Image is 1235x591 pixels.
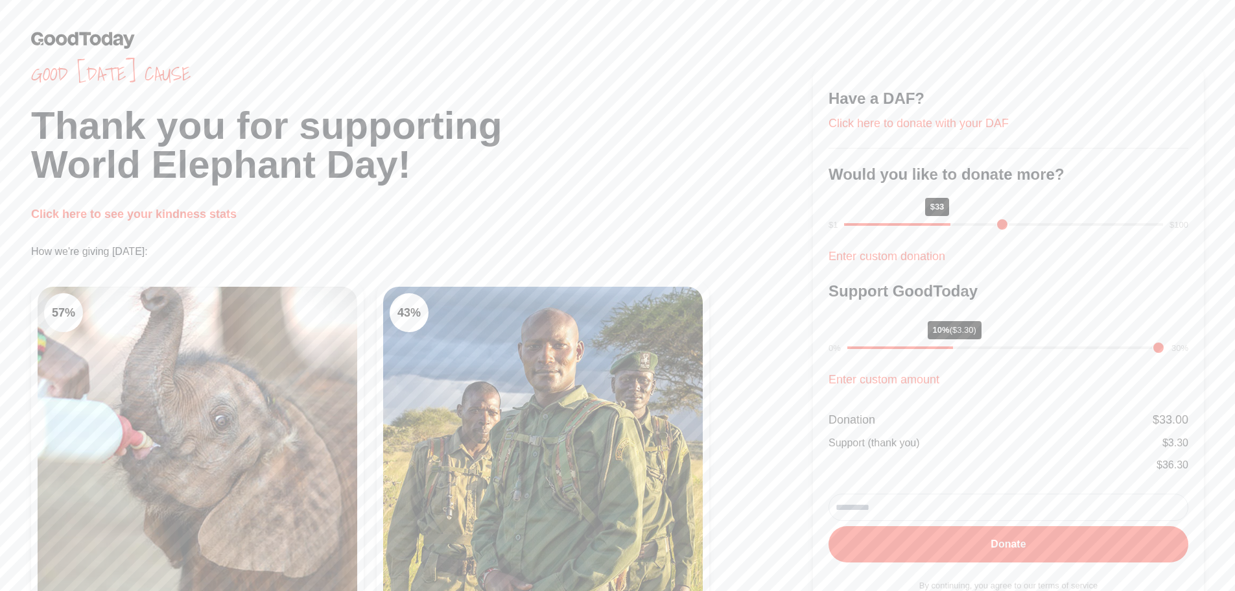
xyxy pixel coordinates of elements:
[1157,457,1188,473] div: $
[1153,411,1188,429] div: $
[31,62,813,86] span: Good [DATE] cause
[829,164,1188,185] h3: Would you like to donate more?
[44,293,83,332] div: 57 %
[829,373,939,386] a: Enter custom amount
[31,244,813,259] p: How we're giving [DATE]:
[829,342,841,355] div: 0%
[829,219,838,232] div: $1
[829,117,1009,130] a: Click here to donate with your DAF
[829,411,875,429] div: Donation
[1171,342,1188,355] div: 30%
[1162,435,1188,451] div: $
[925,198,950,216] div: $33
[1170,219,1188,232] div: $100
[829,250,945,263] a: Enter custom donation
[31,31,135,49] img: GoodToday
[928,321,982,339] div: 10%
[829,88,1188,109] h3: Have a DAF?
[829,281,1188,302] h3: Support GoodToday
[1162,459,1188,470] span: 36.30
[829,526,1188,562] button: Donate
[31,208,237,221] a: Click here to see your kindness stats
[1159,413,1188,426] span: 33.00
[950,325,976,335] span: ($3.30)
[1168,437,1188,448] span: 3.30
[390,293,429,332] div: 43 %
[829,435,920,451] div: Support (thank you)
[31,106,813,184] h1: Thank you for supporting World Elephant Day!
